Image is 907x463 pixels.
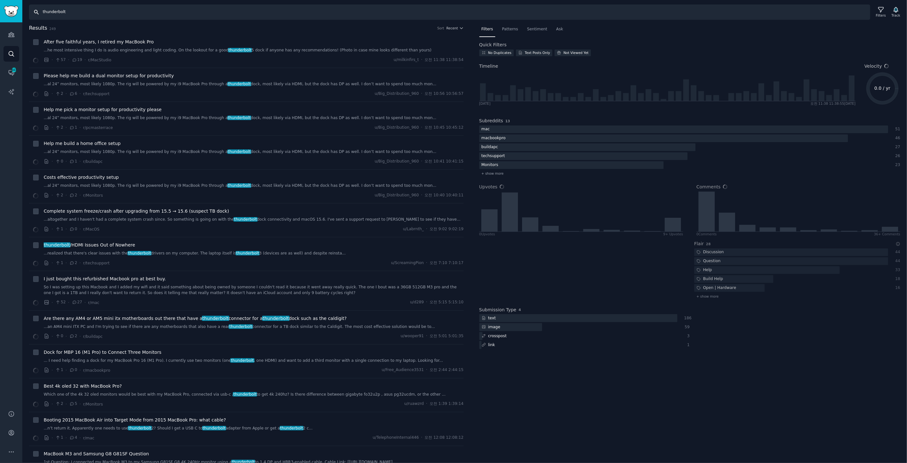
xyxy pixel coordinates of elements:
[403,226,424,232] span: u/Labrnth_
[556,27,563,32] span: Ask
[85,57,86,63] span: ·
[44,315,347,322] a: Are there any AM4 or AM5 mini itx motherboards out there that have athunderboltconnector for athu...
[382,367,424,373] span: u/Free_Audience3531
[49,27,56,31] span: 249
[44,417,226,423] span: Booting 2015 MacBook Air into Target Mode from 2015 MacBook Pro: what cable?
[44,349,161,356] span: Dock for MBP 16 (M1 Pro) to Connect Three Monitors
[479,134,508,142] div: macbookpro
[79,158,81,165] span: ·
[426,367,427,373] span: ·
[895,135,901,141] div: 46
[564,50,589,55] div: Not Viewed Yet
[65,260,67,266] span: ·
[52,299,53,306] span: ·
[865,63,882,70] span: Velocity
[895,126,901,132] div: 51
[52,333,53,340] span: ·
[69,333,77,339] span: 2
[55,367,63,373] span: 1
[44,115,464,121] a: ...al 24” monitors, most likely 1080p. The rig will be powered by my i9 MacBook Pro through athun...
[44,48,464,53] a: ...he most intensive thing I do is audio engineering and light coding. On the lookout for a goodt...
[44,242,135,248] a: thunderbolt/HDMI Issues Out of Nowhere
[55,159,63,164] span: 0
[44,383,122,390] a: Best 4k oled 32 with MacBook Pro?
[69,159,77,164] span: 1
[488,50,512,55] div: No Duplicates
[375,91,419,97] span: u/Big_Distribution_960
[44,451,149,457] span: MacBook M3 and Samsung G8 G81SF Question
[79,367,81,374] span: ·
[404,401,424,407] span: u/ruawzrd
[83,402,103,406] span: r/Monitors
[227,183,251,188] span: thunderbolt
[83,193,103,198] span: r/Monitors
[55,401,63,407] span: 2
[426,333,427,339] span: ·
[69,125,77,131] span: 1
[375,159,419,164] span: u/Big_Distribution_960
[684,315,690,321] div: 186
[424,57,463,63] span: 오전 11:38 11:38:54
[69,193,77,198] span: 2
[479,152,507,160] div: techsupport
[421,91,422,97] span: ·
[79,192,81,199] span: ·
[525,50,550,55] div: Text Posts Only
[479,332,509,340] div: crosspost
[44,251,464,256] a: ...realized that there's clear issues with thethunderboltdrivers on my computer. The laptop itsel...
[55,91,63,97] span: 2
[44,140,121,147] a: Help me build a home office setup
[69,401,77,407] span: 5
[430,300,464,305] span: 오전 5:15 5:15:10
[65,90,67,97] span: ·
[44,81,464,87] a: ...al 24” monitors, most likely 1080p. The rig will be powered by my i9 MacBook Pro through athun...
[43,242,70,247] span: thunderbolt
[83,159,102,164] span: r/buildapc
[426,300,427,305] span: ·
[421,435,422,441] span: ·
[44,106,162,113] a: Help me pick a monitor setup for productivity please
[202,316,229,321] span: thunderbolt
[55,260,63,266] span: 1
[72,300,82,305] span: 27
[892,13,900,18] div: Track
[79,401,81,407] span: ·
[52,57,53,63] span: ·
[65,367,67,374] span: ·
[482,27,493,32] span: Filters
[65,333,67,340] span: ·
[44,39,154,45] a: After five faithful years, I retired my MacBook Pro
[55,57,66,63] span: 57
[889,5,903,19] button: Track
[373,435,419,441] span: u/TelephoneInternal446
[29,24,47,32] span: Results
[4,6,18,17] img: GummySearch logo
[79,124,81,131] span: ·
[233,217,257,222] span: thunderbolt
[79,90,81,97] span: ·
[437,26,444,30] div: Sort
[430,401,464,407] span: 오전 1:39 1:39:14
[424,435,463,441] span: 오전 12:08 12:08:12
[430,333,464,339] span: 오전 5:01 5:01:35
[128,426,152,430] span: thunderbolt
[44,149,464,155] a: ...al 24” monitors, most likely 1080p. The rig will be powered by my i9 MacBook Pro through athun...
[83,92,109,96] span: r/techsupport
[426,260,427,266] span: ·
[482,171,504,176] span: + show more
[421,193,422,198] span: ·
[44,315,347,322] span: Are there any AM4 or AM5 mini itx motherboards out there that have a connector for a dock such as...
[44,72,174,79] span: Please help me build a dual monitor setup for productivity
[479,314,498,322] div: text
[479,341,498,349] div: link
[79,435,81,441] span: ·
[79,260,81,266] span: ·
[52,260,53,266] span: ·
[44,276,166,282] a: I just bought this refurbished Macbook pro at best buy.
[4,65,19,80] a: 443
[684,333,690,339] div: 3
[55,435,63,441] span: 1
